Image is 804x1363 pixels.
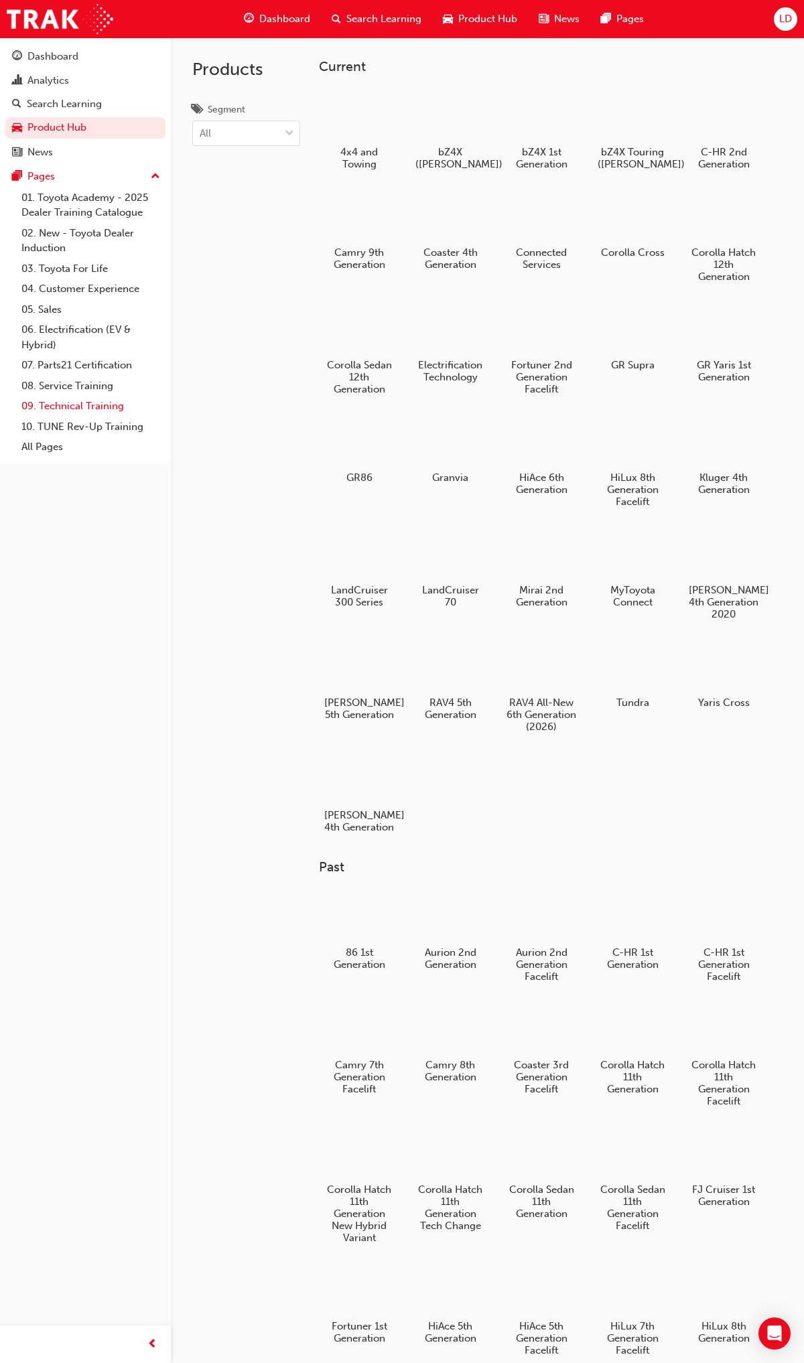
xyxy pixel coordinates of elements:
span: prev-icon [147,1338,157,1351]
span: search-icon [332,11,341,27]
h5: RAV4 5th Generation [415,697,486,721]
h5: MyToyota Connect [598,584,668,608]
h5: HiAce 5th Generation Facelift [507,1320,577,1356]
span: news-icon [539,11,549,27]
a: Corolla Sedan 11th Generation Facelift [592,1123,673,1237]
h5: bZ4X ([PERSON_NAME]) [415,146,486,170]
a: Corolla Hatch 11th Generation Tech Change [410,1123,490,1237]
a: C-HR 1st Generation [592,886,673,976]
a: Dashboard [5,46,165,67]
a: pages-iconPages [590,5,655,33]
h5: Fortuner 1st Generation [324,1320,395,1344]
div: Analytics [27,75,69,86]
h5: Camry 9th Generation [324,246,395,271]
a: Corolla Hatch 11th Generation Facelift [683,999,764,1113]
img: Trak [7,4,113,34]
a: search-iconSearch Learning [321,5,432,33]
h5: [PERSON_NAME] 4th Generation 2020 [689,584,759,620]
a: bZ4X Touring ([PERSON_NAME]) [592,85,673,175]
div: Dashboard [27,51,78,62]
a: Coaster 3rd Generation Facelift [501,999,582,1100]
h5: Corolla Hatch 12th Generation [689,246,759,283]
span: down-icon [285,125,294,143]
a: 02. New - Toyota Dealer Induction [16,223,165,259]
a: bZ4X ([PERSON_NAME]) [410,85,490,175]
span: pages-icon [601,11,611,27]
button: DashboardAnalyticsSearch LearningProduct HubNews [5,43,165,165]
h5: Aurion 2nd Generation [415,946,486,971]
a: Camry 7th Generation Facelift [319,999,399,1100]
a: FJ Cruiser 1st Generation [683,1123,764,1213]
div: All [200,126,211,141]
h5: Yaris Cross [689,697,759,709]
div: Search Learning [27,98,102,110]
a: Fortuner 1st Generation [319,1260,399,1350]
a: guage-iconDashboard [233,5,321,33]
a: 04. Customer Experience [16,279,165,299]
h5: Camry 8th Generation [415,1059,486,1083]
a: Tundra [592,636,673,713]
span: search-icon [12,98,21,111]
h5: Aurion 2nd Generation Facelift [507,946,577,983]
h3: Past [319,859,783,875]
a: Electrification Technology [410,298,490,388]
a: Kluger 4th Generation [683,411,764,500]
a: Granvia [410,411,490,488]
h5: Corolla Hatch 11th Generation [598,1059,668,1095]
h5: GR Yaris 1st Generation [689,359,759,383]
h5: [PERSON_NAME] 4th Generation [324,809,395,833]
a: 86 1st Generation [319,886,399,976]
h5: GR Supra [598,359,668,371]
a: bZ4X 1st Generation [501,85,582,175]
span: Pages [616,11,644,27]
a: 10. TUNE Rev-Up Training [16,417,165,437]
a: Mirai 2nd Generation [501,523,582,613]
a: Camry 8th Generation [410,999,490,1088]
a: LandCruiser 70 [410,523,490,613]
h5: GR86 [324,472,395,484]
a: car-iconProduct Hub [432,5,528,33]
a: GR Yaris 1st Generation [683,298,764,388]
a: C-HR 1st Generation Facelift [683,886,764,988]
h5: Corolla Hatch 11th Generation New Hybrid Variant [324,1183,395,1244]
a: 03. Toyota For Life [16,259,165,279]
span: Product Hub [458,11,517,27]
span: News [554,11,580,27]
a: HiAce 5th Generation [410,1260,490,1350]
a: Fortuner 2nd Generation Facelift [501,298,582,400]
h5: C-HR 1st Generation Facelift [689,946,759,983]
a: RAV4 5th Generation [410,636,490,725]
button: Pages [5,165,165,187]
h5: Connected Services [507,246,577,271]
a: Product Hub [5,117,165,139]
a: Search Learning [5,94,165,115]
h5: C-HR 1st Generation [598,946,668,971]
a: [PERSON_NAME] 4th Generation [319,748,399,838]
h5: HiLux 7th Generation Facelift [598,1320,668,1356]
a: Aurion 2nd Generation Facelift [501,886,582,988]
span: Search Learning [346,11,421,27]
div: Segment [208,103,245,117]
a: HiLux 7th Generation Facelift [592,1260,673,1362]
a: Analytics [5,70,165,91]
a: GR Supra [592,298,673,376]
a: [PERSON_NAME] 4th Generation 2020 [683,523,764,625]
h5: Corolla Sedan 11th Generation Facelift [598,1183,668,1232]
h5: HiLux 8th Generation [689,1320,759,1344]
h5: Coaster 3rd Generation Facelift [507,1059,577,1095]
a: 08. Service Training [16,376,165,397]
h5: Mirai 2nd Generation [507,584,577,608]
a: [PERSON_NAME] 5th Generation [319,636,399,725]
a: Corolla Hatch 11th Generation New Hybrid Variant [319,1123,399,1249]
span: guage-icon [12,51,22,63]
h5: C-HR 2nd Generation [689,146,759,170]
h5: 86 1st Generation [324,946,395,971]
a: MyToyota Connect [592,523,673,613]
h5: HiAce 6th Generation [507,472,577,496]
span: tags-icon [192,104,202,117]
h2: Products [192,59,300,80]
a: Corolla Cross [592,186,673,263]
div: Open Intercom Messenger [758,1317,791,1350]
a: HiAce 6th Generation [501,411,582,500]
span: car-icon [12,123,22,135]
